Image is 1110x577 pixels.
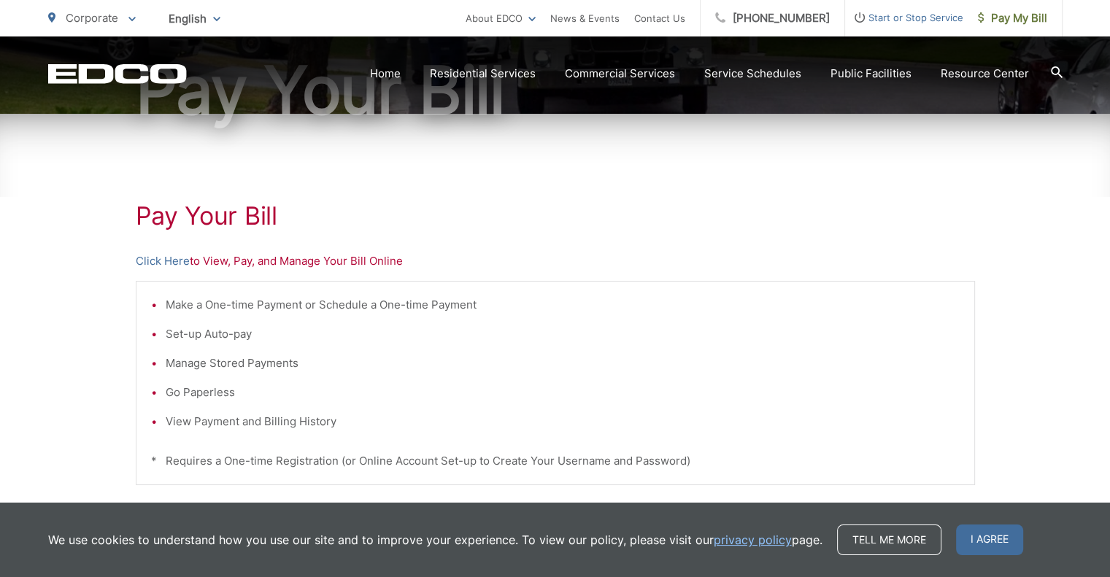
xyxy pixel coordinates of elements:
[48,54,1063,127] h1: Pay Your Bill
[466,9,536,27] a: About EDCO
[136,252,975,270] p: to View, Pay, and Manage Your Bill Online
[48,531,822,549] p: We use cookies to understand how you use our site and to improve your experience. To view our pol...
[550,9,620,27] a: News & Events
[430,65,536,82] a: Residential Services
[978,9,1047,27] span: Pay My Bill
[151,452,960,470] p: * Requires a One-time Registration (or Online Account Set-up to Create Your Username and Password)
[370,65,401,82] a: Home
[565,65,675,82] a: Commercial Services
[941,65,1029,82] a: Resource Center
[830,65,911,82] a: Public Facilities
[166,413,960,430] li: View Payment and Billing History
[714,531,792,549] a: privacy policy
[634,9,685,27] a: Contact Us
[66,11,118,25] span: Corporate
[956,524,1023,555] span: I agree
[837,524,941,555] a: Tell me more
[166,384,960,401] li: Go Paperless
[158,6,231,31] span: English
[166,325,960,343] li: Set-up Auto-pay
[166,296,960,314] li: Make a One-time Payment or Schedule a One-time Payment
[136,252,190,270] a: Click Here
[136,201,975,231] h1: Pay Your Bill
[48,63,187,84] a: EDCD logo. Return to the homepage.
[704,65,801,82] a: Service Schedules
[166,355,960,372] li: Manage Stored Payments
